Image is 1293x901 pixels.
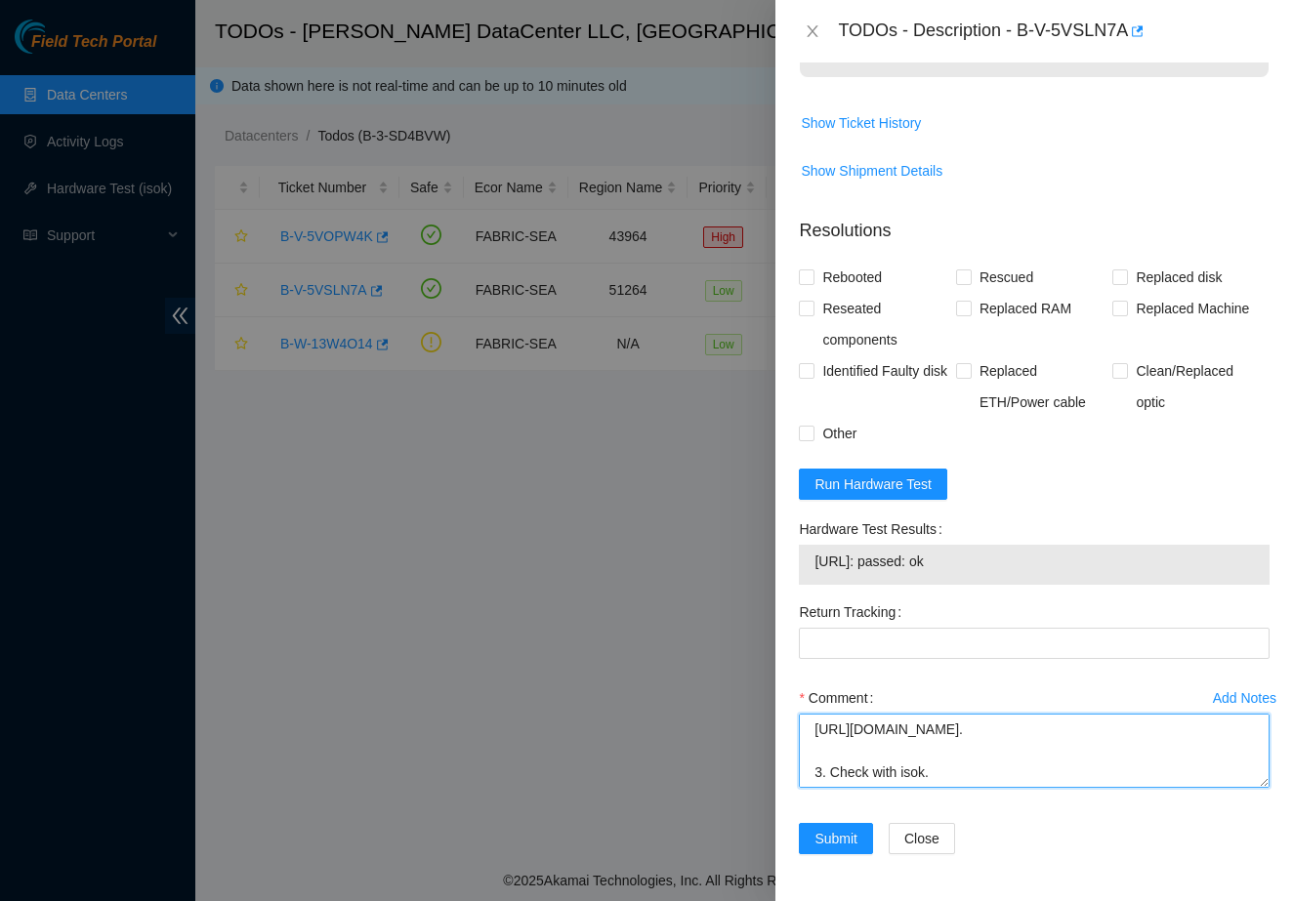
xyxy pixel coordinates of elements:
div: Add Notes [1213,691,1276,705]
span: Rescued [972,262,1041,293]
span: Submit [814,828,857,849]
span: Other [814,418,864,449]
button: Show Ticket History [800,107,922,139]
span: Replaced disk [1128,262,1230,293]
p: Resolutions [799,202,1270,244]
span: close [805,23,820,39]
label: Return Tracking [799,596,909,628]
button: Close [889,823,955,854]
span: Show Shipment Details [801,160,942,182]
span: Replaced Machine [1128,293,1257,324]
span: Replaced ETH/Power cable [972,355,1113,418]
input: Return Tracking [799,628,1270,659]
span: Rebooted [814,262,890,293]
button: Close [799,22,826,41]
button: Run Hardware Test [799,469,947,500]
span: [URL]: passed: ok [814,551,1254,572]
span: Run Hardware Test [814,473,932,495]
button: Add Notes [1212,682,1277,714]
button: Submit [799,823,873,854]
span: Show Ticket History [801,112,921,134]
span: Close [904,828,939,849]
span: Replaced RAM [972,293,1079,324]
span: Clean/Replaced optic [1128,355,1270,418]
textarea: Comment [799,714,1270,788]
label: Comment [799,682,881,714]
span: Identified Faulty disk [814,355,955,387]
div: TODOs - Description - B-V-5VSLN7A [838,16,1270,47]
button: Show Shipment Details [800,155,943,186]
label: Hardware Test Results [799,513,949,545]
span: Reseated components [814,293,956,355]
